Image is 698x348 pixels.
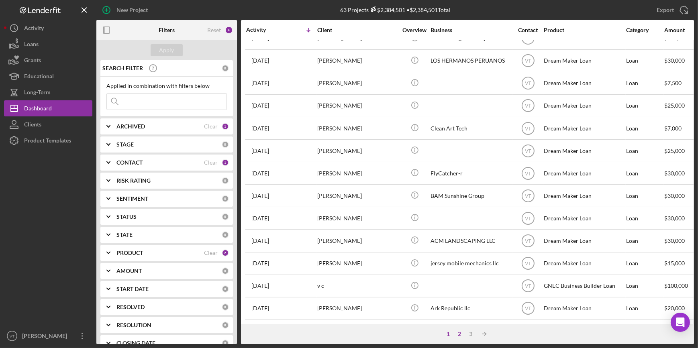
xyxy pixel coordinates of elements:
div: 1 [222,159,229,166]
div: [PERSON_NAME] [317,208,398,229]
div: Dream Maker Loan [544,185,624,206]
span: $100,000 [664,282,688,289]
b: CLOSING DATE [116,340,155,346]
span: $25,000 [664,147,685,154]
text: VT [525,238,531,244]
a: Dashboard [4,100,92,116]
div: Clear [204,250,218,256]
div: Activity [24,20,44,38]
button: Loans [4,36,92,52]
b: RESOLVED [116,304,145,310]
div: Dream Maker Loan [544,73,624,94]
button: Product Templates [4,132,92,149]
div: 0 [222,340,229,347]
span: $30,000 [664,57,685,64]
text: VT [10,334,14,338]
div: [PERSON_NAME] [317,253,398,274]
text: VT [525,283,531,289]
button: New Project [96,2,156,18]
div: 2 [454,331,465,337]
div: Clear [204,123,218,130]
div: 3 [465,331,476,337]
div: Dream Maker Loan [544,50,624,71]
b: SENTIMENT [116,195,148,202]
div: New Project [116,2,148,18]
button: Educational [4,68,92,84]
div: Dream Maker Loan [544,163,624,184]
div: [PERSON_NAME] [317,95,398,116]
div: Export [657,2,674,18]
div: Loan [626,253,663,274]
span: $30,000 [664,192,685,199]
time: 2025-09-24 22:11 [251,80,269,86]
div: [PERSON_NAME] [317,118,398,139]
div: 0 [222,267,229,275]
text: VT [525,36,531,41]
div: [PERSON_NAME] [317,298,398,319]
text: VT [525,148,531,154]
div: FlyCatcher-r [431,163,511,184]
div: GNEC Business Builder Loan [544,275,624,297]
text: VT [525,261,531,267]
div: Clean Art Tech [431,118,511,139]
b: START DATE [116,286,149,292]
div: Loan [626,118,663,139]
div: Apply [159,44,174,56]
div: Category [626,27,663,33]
button: Activity [4,20,92,36]
time: 2025-09-22 23:24 [251,260,269,267]
div: 0 [222,213,229,220]
text: VT [525,58,531,64]
div: Dream Maker Loan [544,253,624,274]
div: Dream Maker Loan [544,208,624,229]
div: Loan [626,185,663,206]
div: Client [317,27,398,33]
text: VT [525,126,531,131]
div: 0 [222,65,229,72]
span: $30,000 [664,170,685,177]
b: STATE [116,232,133,238]
b: STAGE [116,141,134,148]
time: 2025-09-24 18:48 [251,125,269,132]
b: CONTACT [116,159,143,166]
text: VT [525,103,531,109]
div: Ark Republic llc [431,298,511,319]
span: $7,000 [664,125,682,132]
div: Open Intercom Messenger [671,313,690,332]
div: [PERSON_NAME] [317,185,398,206]
button: Grants [4,52,92,68]
div: 1 [443,331,454,337]
time: 2025-09-23 23:46 [251,215,269,222]
b: RISK RATING [116,177,151,184]
button: VT[PERSON_NAME] [4,328,92,344]
div: [PERSON_NAME] [317,230,398,251]
div: Amount [664,27,694,33]
time: 2025-09-22 00:19 [251,305,269,311]
div: 0 [222,141,229,148]
div: Overview [400,27,430,33]
div: Dream Maker Loan [544,298,624,319]
b: Filters [159,27,175,33]
div: Dashboard [24,100,52,118]
time: 2025-09-22 19:12 [251,283,269,289]
time: 2025-09-25 00:24 [251,57,269,64]
div: Grants [24,52,41,70]
div: [PERSON_NAME] [317,163,398,184]
div: Activity [246,26,282,33]
div: Educational [24,68,54,86]
div: [PERSON_NAME] [20,328,72,346]
div: Dream Maker Loan [544,118,624,139]
span: $7,500 [664,79,682,86]
button: Export [649,2,694,18]
span: $20,000 [664,305,685,311]
div: Product Templates [24,132,71,151]
div: Loan [626,140,663,161]
div: 2 [222,249,229,256]
div: Dream Maker Loan [544,95,624,116]
div: Loan [626,230,663,251]
text: VT [525,216,531,222]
